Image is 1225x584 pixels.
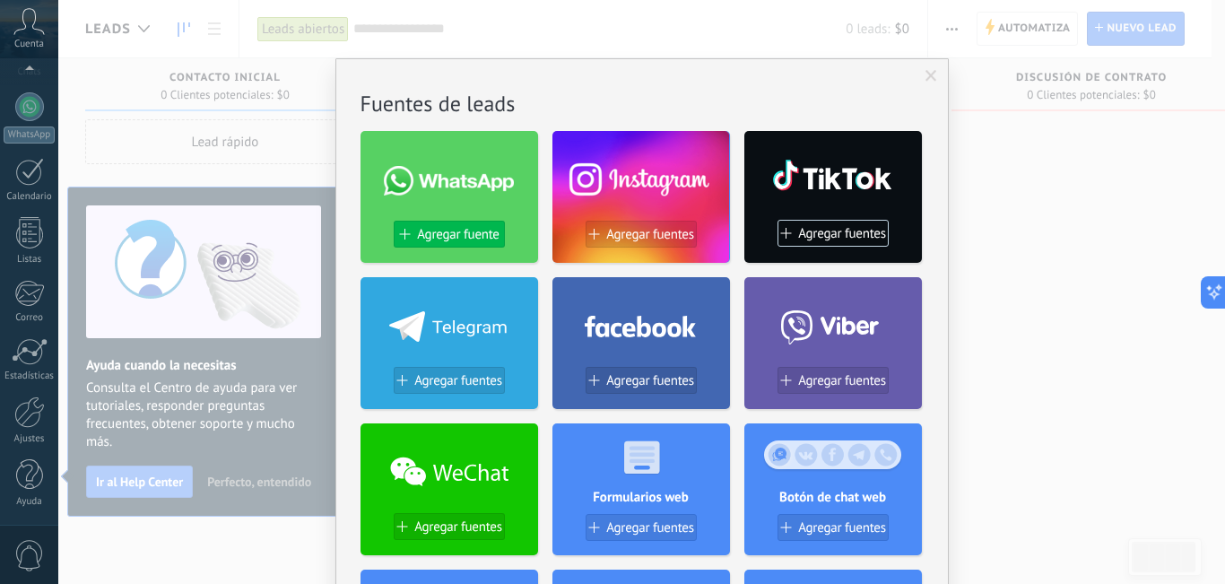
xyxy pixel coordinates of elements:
div: Ayuda [4,496,56,508]
span: Agregar fuentes [798,226,886,241]
span: Agregar fuentes [414,373,502,388]
button: Agregar fuentes [778,514,889,541]
span: Agregar fuentes [798,520,886,536]
span: Cuenta [14,39,44,50]
div: Calendario [4,191,56,203]
button: Agregar fuentes [394,367,505,394]
button: Agregar fuentes [586,514,697,541]
span: Agregar fuentes [606,373,694,388]
div: WhatsApp [4,126,55,144]
span: Agregar fuentes [606,520,694,536]
div: Listas [4,254,56,266]
span: Agregar fuentes [798,373,886,388]
div: Ajustes [4,433,56,445]
button: Agregar fuentes [778,367,889,394]
div: Correo [4,312,56,324]
div: Estadísticas [4,370,56,382]
button: Agregar fuente [394,221,505,248]
button: Agregar fuentes [586,221,697,248]
span: Agregar fuente [417,227,499,242]
h4: Botón de chat web [744,489,922,506]
span: Agregar fuentes [606,227,694,242]
button: Agregar fuentes [394,513,505,540]
button: Agregar fuentes [778,220,889,247]
button: Agregar fuentes [586,367,697,394]
h2: Fuentes de leads [361,90,924,118]
h4: Formularios web [552,489,730,506]
span: Agregar fuentes [414,519,502,535]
